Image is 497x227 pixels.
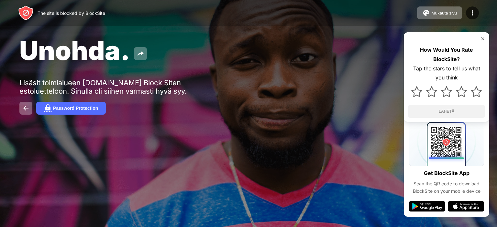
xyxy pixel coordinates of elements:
[408,105,485,118] button: LÄHETÄ
[456,86,467,97] img: star.svg
[19,78,219,95] div: Lisäsit toimialueen [DOMAIN_NAME] Block Siten estoluetteloon. Sinulla oli siihen varmasti hyvä syy.
[18,5,34,21] img: header-logo.svg
[137,50,144,57] img: share.svg
[408,64,485,83] div: Tap the stars to tell us what you think
[409,180,484,195] div: Scan the QR code to download BlockSite on your mobile device
[408,45,485,64] div: How Would You Rate BlockSite?
[426,86,437,97] img: star.svg
[44,104,52,112] img: password.svg
[469,9,476,17] img: menu-icon.svg
[38,10,105,16] div: The site is blocked by BlockSite
[22,104,30,112] img: back.svg
[441,86,452,97] img: star.svg
[422,9,430,17] img: pallet.svg
[409,201,445,212] img: google-play.svg
[424,169,469,178] div: Get BlockSite App
[411,86,422,97] img: star.svg
[480,36,485,41] img: rate-us-close.svg
[471,86,482,97] img: star.svg
[19,35,130,66] span: Unohda.
[417,6,462,19] button: Mukauta sivu
[53,106,98,111] div: Password Protection
[448,201,484,212] img: app-store.svg
[431,11,457,15] div: Mukauta sivu
[36,102,106,115] button: Password Protection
